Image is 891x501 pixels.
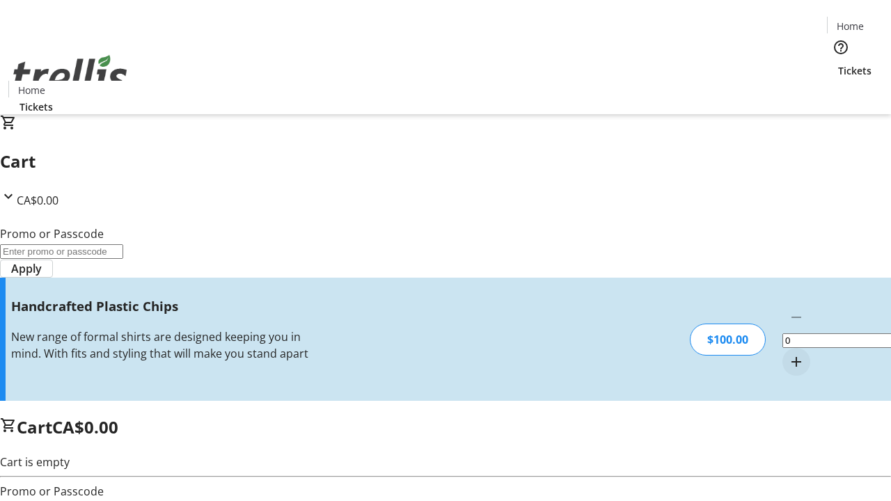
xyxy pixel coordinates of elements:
a: Home [9,83,54,97]
span: CA$0.00 [17,193,58,208]
span: Home [18,83,45,97]
h3: Handcrafted Plastic Chips [11,296,315,316]
span: Home [837,19,864,33]
span: Tickets [19,100,53,114]
img: Orient E2E Organization CqHrCUIKGa's Logo [8,40,132,109]
div: New range of formal shirts are designed keeping you in mind. With fits and styling that will make... [11,328,315,362]
div: $100.00 [690,324,766,356]
button: Help [827,33,855,61]
span: Tickets [838,63,872,78]
span: CA$0.00 [52,415,118,438]
button: Cart [827,78,855,106]
a: Home [828,19,872,33]
button: Increment by one [782,348,810,376]
span: Apply [11,260,42,277]
a: Tickets [827,63,883,78]
a: Tickets [8,100,64,114]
